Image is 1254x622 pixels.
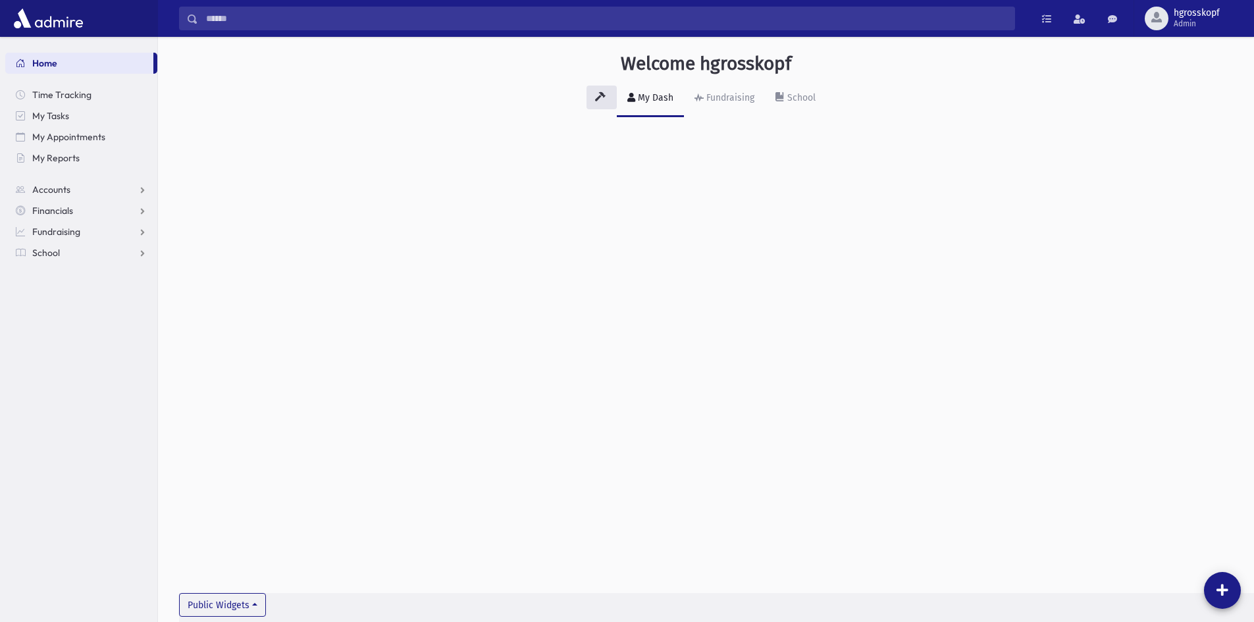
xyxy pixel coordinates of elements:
div: Fundraising [704,92,754,103]
img: AdmirePro [11,5,86,32]
a: My Dash [617,80,684,117]
input: Search [198,7,1014,30]
a: Time Tracking [5,84,157,105]
a: Financials [5,200,157,221]
a: My Tasks [5,105,157,126]
span: My Reports [32,152,80,164]
span: Home [32,57,57,69]
span: hgrosskopf [1174,8,1220,18]
span: Accounts [32,184,70,195]
a: My Appointments [5,126,157,147]
a: Accounts [5,179,157,200]
span: Admin [1174,18,1220,29]
span: My Appointments [32,131,105,143]
a: Fundraising [684,80,765,117]
div: My Dash [635,92,673,103]
a: Home [5,53,153,74]
div: School [785,92,816,103]
h3: Welcome hgrosskopf [621,53,791,75]
a: Fundraising [5,221,157,242]
a: School [765,80,826,117]
span: Financials [32,205,73,217]
span: Time Tracking [32,89,91,101]
span: My Tasks [32,110,69,122]
a: My Reports [5,147,157,168]
span: School [32,247,60,259]
a: School [5,242,157,263]
button: Public Widgets [179,593,266,617]
span: Fundraising [32,226,80,238]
